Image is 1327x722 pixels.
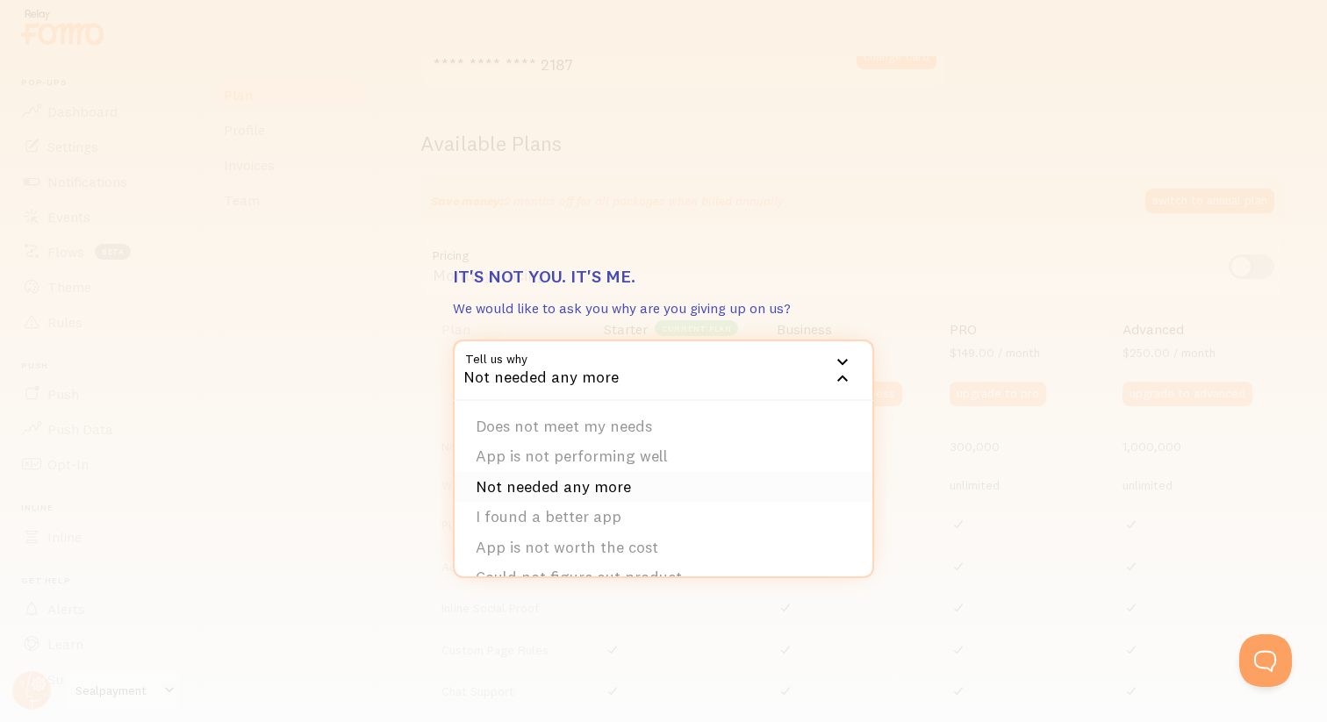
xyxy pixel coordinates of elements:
div: Not needed any more [453,340,874,401]
li: Does not meet my needs [455,411,872,442]
p: We would like to ask you why are you giving up on us? [453,298,874,318]
li: I found a better app [455,502,872,533]
li: App is not worth the cost [455,533,872,563]
h3: It's not you. It's me. [453,265,874,288]
li: App is not performing well [455,441,872,472]
li: Not needed any more [455,472,872,503]
li: Could not figure out product [455,562,872,593]
iframe: Help Scout Beacon - Open [1239,634,1292,687]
